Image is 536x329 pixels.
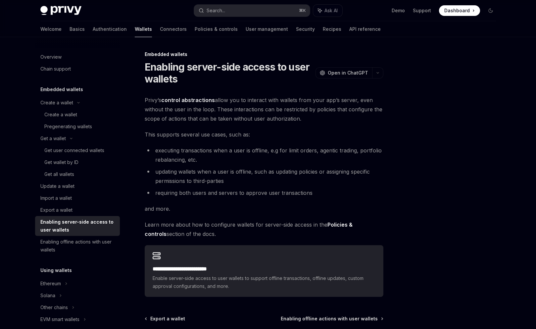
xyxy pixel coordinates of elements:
[145,167,383,186] li: updating wallets when a user is offline, such as updating policies or assigning specific permissi...
[316,67,372,79] button: Open in ChatGPT
[40,218,116,234] div: Enabling server-side access to user wallets
[145,315,185,322] a: Export a wallet
[35,121,120,133] a: Pregenerating wallets
[145,220,383,239] span: Learn more about how to configure wallets for server-side access in the section of the docs.
[40,85,83,93] h5: Embedded wallets
[35,51,120,63] a: Overview
[444,7,470,14] span: Dashboard
[35,156,120,168] a: Get wallet by ID
[485,5,496,16] button: Toggle dark mode
[145,95,383,123] span: Privy’s allow you to interact with wallets from your app’s server, even without the user in the l...
[35,63,120,75] a: Chain support
[349,21,381,37] a: API reference
[296,21,315,37] a: Security
[44,170,74,178] div: Get all wallets
[150,315,185,322] span: Export a wallet
[44,158,78,166] div: Get wallet by ID
[40,315,79,323] div: EVM smart wallets
[40,135,66,142] div: Get a wallet
[40,6,81,15] img: dark logo
[145,204,383,213] span: and more.
[323,21,341,37] a: Recipes
[40,206,73,214] div: Export a wallet
[413,7,431,14] a: Support
[40,266,72,274] h5: Using wallets
[44,111,77,119] div: Create a wallet
[35,236,120,256] a: Enabling offline actions with user wallets
[40,99,73,107] div: Create a wallet
[35,192,120,204] a: Import a wallet
[160,21,187,37] a: Connectors
[40,53,62,61] div: Overview
[439,5,480,16] a: Dashboard
[153,274,375,290] span: Enable server-side access to user wallets to support offline transactions, offline updates, custo...
[392,7,405,14] a: Demo
[135,21,152,37] a: Wallets
[145,61,313,85] h1: Enabling server-side access to user wallets
[40,21,62,37] a: Welcome
[281,315,378,322] span: Enabling offline actions with user wallets
[195,21,238,37] a: Policies & controls
[40,238,116,254] div: Enabling offline actions with user wallets
[35,204,120,216] a: Export a wallet
[246,21,288,37] a: User management
[40,182,74,190] div: Update a wallet
[93,21,127,37] a: Authentication
[35,216,120,236] a: Enabling server-side access to user wallets
[145,51,383,58] div: Embedded wallets
[194,5,310,17] button: Search...⌘K
[145,130,383,139] span: This supports several use cases, such as:
[40,292,55,300] div: Solana
[145,146,383,164] li: executing transactions when a user is offline, e.g for limit orders, agentic trading, portfolio r...
[161,97,215,104] a: control abstractions
[70,21,85,37] a: Basics
[35,180,120,192] a: Update a wallet
[299,8,306,13] span: ⌘ K
[40,65,71,73] div: Chain support
[145,188,383,197] li: requiring both users and servers to approve user transactions
[40,194,72,202] div: Import a wallet
[313,5,342,17] button: Ask AI
[44,146,104,154] div: Get user connected wallets
[35,109,120,121] a: Create a wallet
[281,315,383,322] a: Enabling offline actions with user wallets
[40,303,68,311] div: Other chains
[35,168,120,180] a: Get all wallets
[35,144,120,156] a: Get user connected wallets
[324,7,338,14] span: Ask AI
[40,280,61,288] div: Ethereum
[328,70,368,76] span: Open in ChatGPT
[207,7,225,15] div: Search...
[44,123,92,131] div: Pregenerating wallets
